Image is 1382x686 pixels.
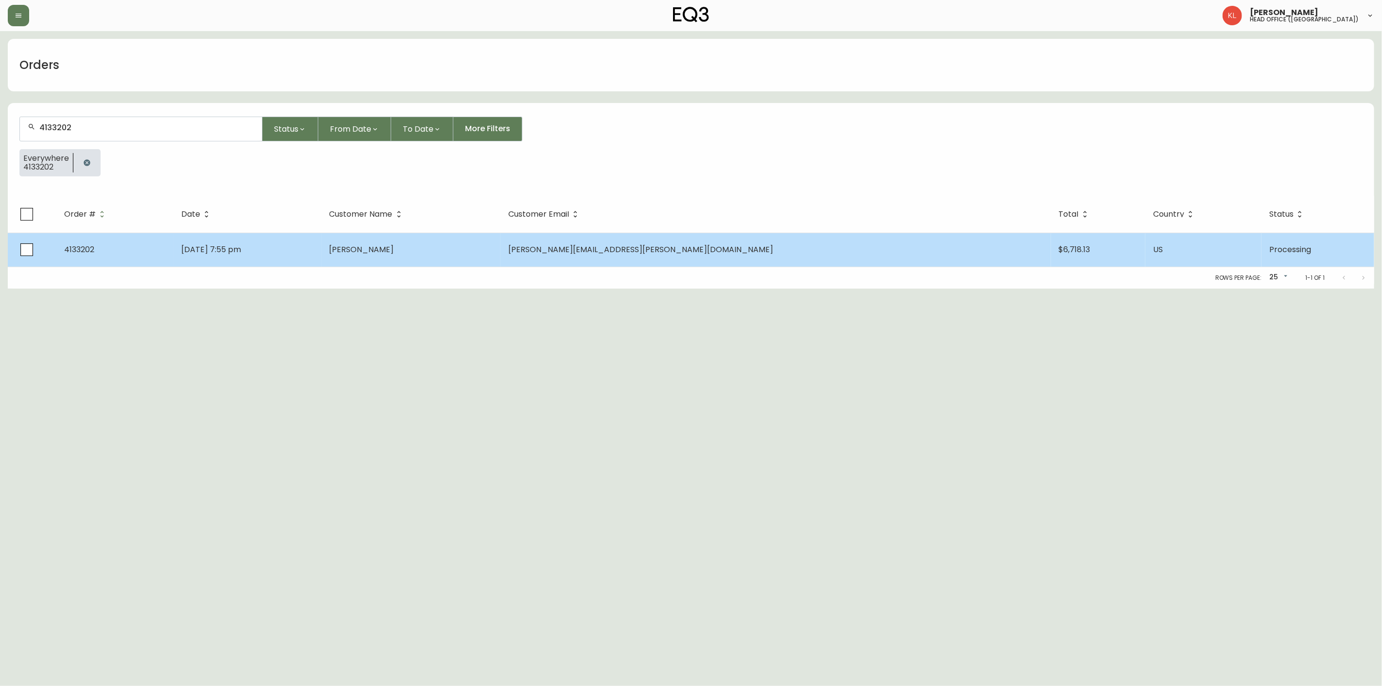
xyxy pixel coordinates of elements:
[1269,244,1311,255] span: Processing
[508,210,582,219] span: Customer Email
[453,117,522,141] button: More Filters
[1059,210,1091,219] span: Total
[64,210,108,219] span: Order #
[19,57,59,73] h1: Orders
[262,117,318,141] button: Status
[1250,9,1318,17] span: [PERSON_NAME]
[391,117,453,141] button: To Date
[329,244,394,255] span: [PERSON_NAME]
[329,211,393,217] span: Customer Name
[1153,211,1184,217] span: Country
[1269,211,1294,217] span: Status
[1153,244,1163,255] span: US
[508,244,773,255] span: [PERSON_NAME][EMAIL_ADDRESS][PERSON_NAME][DOMAIN_NAME]
[64,244,94,255] span: 4133202
[508,211,569,217] span: Customer Email
[318,117,391,141] button: From Date
[330,123,371,135] span: From Date
[274,123,298,135] span: Status
[673,7,709,22] img: logo
[39,123,254,132] input: Search
[403,123,433,135] span: To Date
[1059,211,1079,217] span: Total
[64,211,96,217] span: Order #
[1223,6,1242,25] img: 2c0c8aa7421344cf0398c7f872b772b5
[465,123,510,134] span: More Filters
[1059,244,1090,255] span: $6,718.13
[1153,210,1197,219] span: Country
[181,210,213,219] span: Date
[23,163,69,171] span: 4133202
[1265,270,1290,286] div: 25
[329,210,405,219] span: Customer Name
[1305,274,1325,282] p: 1-1 of 1
[181,211,200,217] span: Date
[23,154,69,163] span: Everywhere
[1250,17,1359,22] h5: head office ([GEOGRAPHIC_DATA])
[1215,274,1261,282] p: Rows per page:
[1269,210,1306,219] span: Status
[181,244,241,255] span: [DATE] 7:55 pm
